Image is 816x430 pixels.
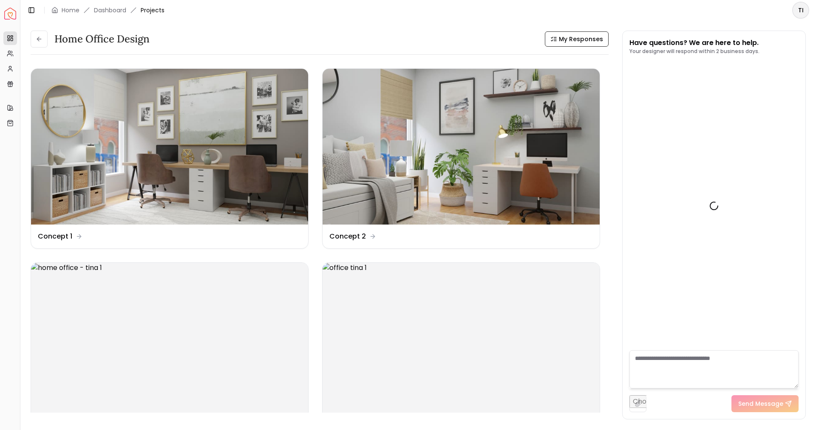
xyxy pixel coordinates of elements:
img: Concept 1 [31,69,308,225]
a: Dashboard [94,6,126,14]
a: Spacejoy [4,8,16,20]
img: office tina 1 [323,263,600,419]
dd: Concept 2 [329,231,366,242]
p: Your designer will respond within 2 business days. [629,48,759,55]
span: My Responses [559,35,603,43]
span: Projects [141,6,164,14]
img: Spacejoy Logo [4,8,16,20]
a: Home [62,6,79,14]
h3: Home Office Design [54,32,150,46]
nav: breadcrumb [51,6,164,14]
dd: Concept 1 [38,231,72,242]
img: Concept 2 [323,69,600,225]
span: TI [793,3,808,18]
img: home office - tina 1 [31,263,308,419]
a: Concept 1Concept 1 [31,68,309,249]
button: My Responses [545,31,609,47]
p: Have questions? We are here to help. [629,38,759,48]
button: TI [792,2,809,19]
a: Concept 2Concept 2 [322,68,600,249]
